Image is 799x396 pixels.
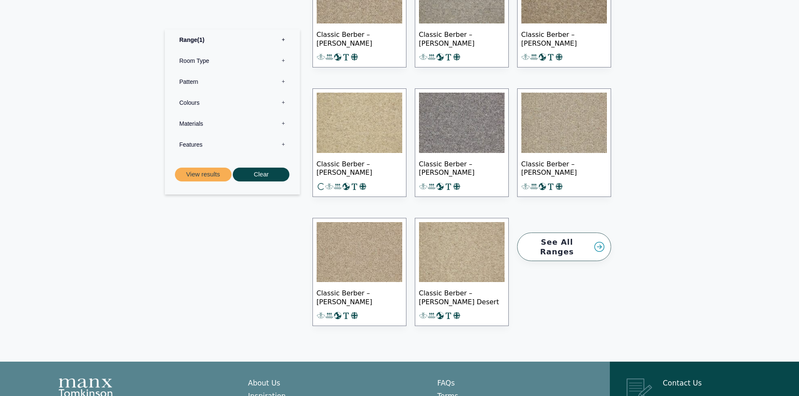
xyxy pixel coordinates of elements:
[197,36,204,43] span: 1
[175,168,232,181] button: View results
[419,153,505,182] span: Classic Berber – [PERSON_NAME]
[171,71,294,92] label: Pattern
[415,88,509,197] a: Classic Berber – [PERSON_NAME]
[419,222,505,282] img: Classic Berber - Juliet Desert
[248,379,280,387] a: About Us
[317,282,402,311] span: Classic Berber – [PERSON_NAME]
[419,23,505,53] span: Classic Berber – [PERSON_NAME]
[317,23,402,53] span: Classic Berber – [PERSON_NAME]
[419,282,505,311] span: Classic Berber – [PERSON_NAME] Desert
[521,23,607,53] span: Classic Berber – [PERSON_NAME]
[171,50,294,71] label: Room Type
[233,168,289,181] button: Clear
[415,218,509,326] a: Classic Berber – [PERSON_NAME] Desert
[517,88,611,197] a: Classic Berber – [PERSON_NAME]
[312,218,406,326] a: Classic Berber – [PERSON_NAME]
[521,153,607,182] span: Classic Berber – [PERSON_NAME]
[171,134,294,155] label: Features
[171,113,294,134] label: Materials
[437,379,455,387] a: FAQs
[317,222,402,282] img: Classic Berber - Juliet Dune
[663,379,702,387] a: Contact Us
[171,92,294,113] label: Colours
[521,93,607,153] img: Classic Berber - Juliet Limestone
[317,153,402,182] span: Classic Berber – [PERSON_NAME]
[312,88,406,197] a: Classic Berber – [PERSON_NAME]
[517,233,611,261] a: See All Ranges
[171,29,294,50] label: Range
